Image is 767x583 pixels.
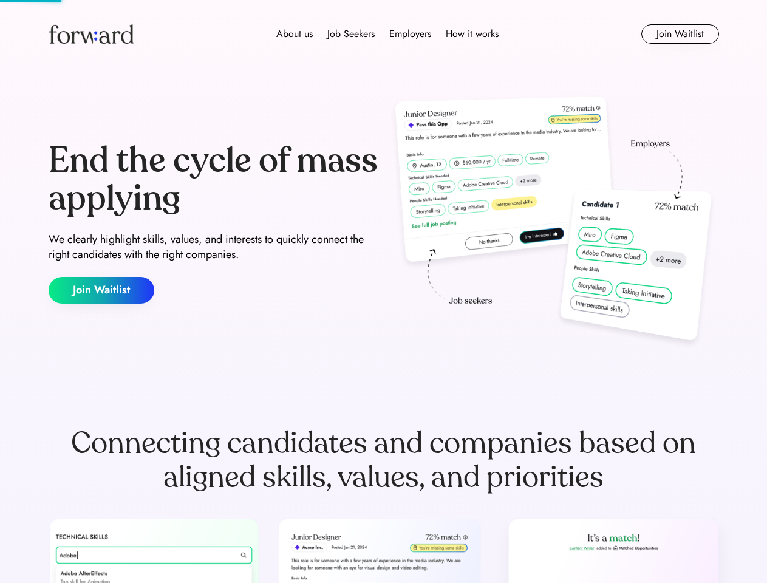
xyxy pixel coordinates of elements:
div: Employers [389,27,431,41]
div: How it works [446,27,499,41]
div: We clearly highlight skills, values, and interests to quickly connect the right candidates with t... [49,232,379,262]
div: Connecting candidates and companies based on aligned skills, values, and priorities [49,426,719,494]
div: End the cycle of mass applying [49,142,379,217]
button: Join Waitlist [641,24,719,44]
div: Job Seekers [327,27,375,41]
img: Forward logo [49,24,134,44]
div: About us [276,27,313,41]
img: hero-image.png [389,92,719,353]
button: Join Waitlist [49,277,154,304]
